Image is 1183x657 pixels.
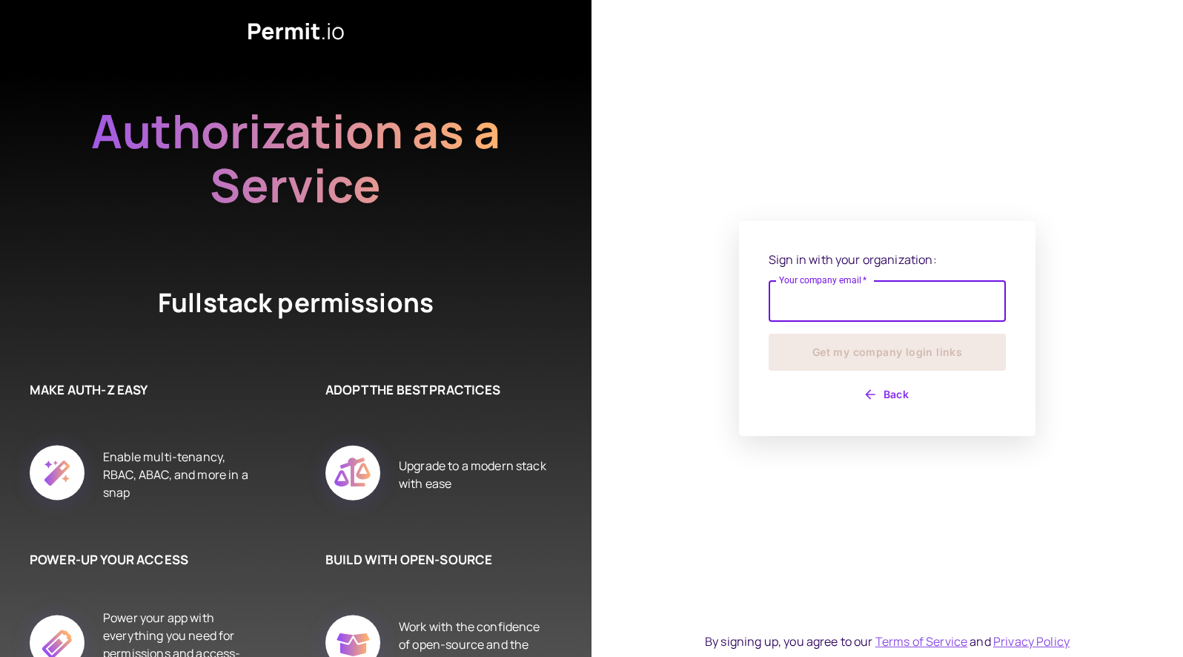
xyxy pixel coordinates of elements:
h4: Fullstack permissions [103,285,488,321]
div: Enable multi-tenancy, RBAC, ABAC, and more in a snap [103,429,251,521]
button: Get my company login links [769,334,1006,371]
h6: MAKE AUTH-Z EASY [30,380,251,400]
div: By signing up, you agree to our and [705,633,1070,650]
h6: POWER-UP YOUR ACCESS [30,550,251,569]
div: Upgrade to a modern stack with ease [399,429,547,521]
p: Sign in with your organization: [769,251,1006,268]
a: Privacy Policy [993,633,1070,650]
h6: BUILD WITH OPEN-SOURCE [325,550,547,569]
h6: ADOPT THE BEST PRACTICES [325,380,547,400]
a: Terms of Service [875,633,967,650]
button: Back [769,383,1006,406]
label: Your company email [779,274,867,286]
h2: Authorization as a Service [44,104,548,212]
